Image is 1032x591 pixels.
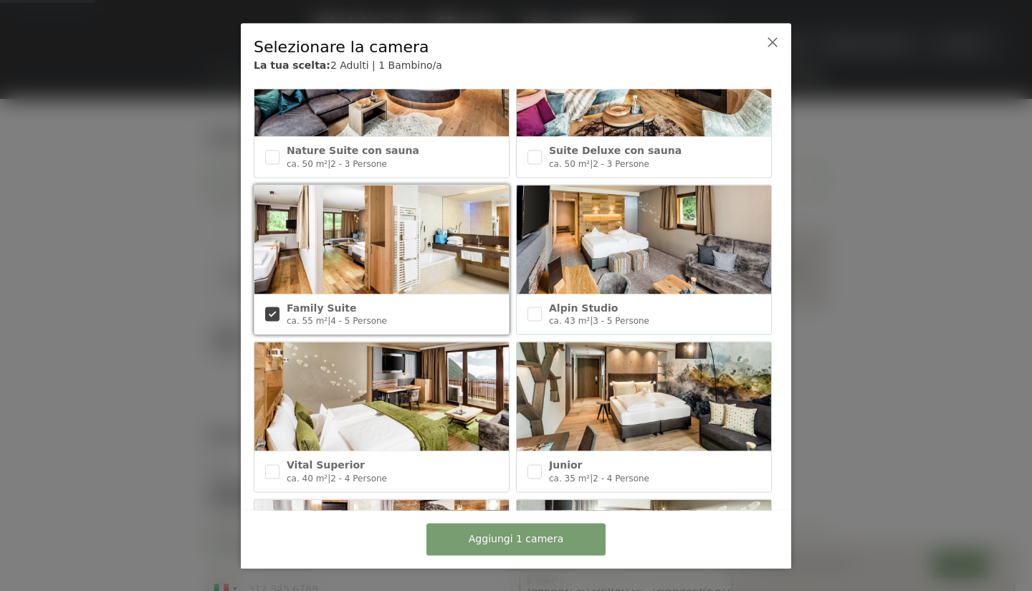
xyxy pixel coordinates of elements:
[287,473,328,483] span: ca. 40 m²
[590,316,593,326] span: |
[549,158,590,168] span: ca. 50 m²
[593,158,649,168] span: 2 - 3 Persone
[287,158,328,168] span: ca. 50 m²
[590,473,593,483] span: |
[328,316,330,326] span: |
[549,459,582,471] span: Junior
[287,459,365,471] span: Vital Superior
[330,473,387,483] span: 2 - 4 Persone
[254,36,734,58] div: Selezionare la camera
[254,342,509,451] img: Vital Superior
[549,302,618,313] span: Alpin Studio
[328,473,330,483] span: |
[254,185,509,294] img: Family Suite
[330,59,442,71] span: 2 Adulti | 1 Bambino/a
[330,316,387,326] span: 4 - 5 Persone
[517,342,771,451] img: Junior
[517,185,771,294] img: Alpin Studio
[590,158,593,168] span: |
[330,158,387,168] span: 2 - 3 Persone
[287,302,356,313] span: Family Suite
[287,145,419,156] span: Nature Suite con sauna
[549,145,682,156] span: Suite Deluxe con sauna
[469,532,563,547] span: Aggiungi 1 camera
[426,523,606,555] button: Aggiungi 1 camera
[254,59,330,71] b: La tua scelta:
[593,316,649,326] span: 3 - 5 Persone
[549,473,590,483] span: ca. 35 m²
[287,316,328,326] span: ca. 55 m²
[328,158,330,168] span: |
[549,316,590,326] span: ca. 43 m²
[593,473,649,483] span: 2 - 4 Persone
